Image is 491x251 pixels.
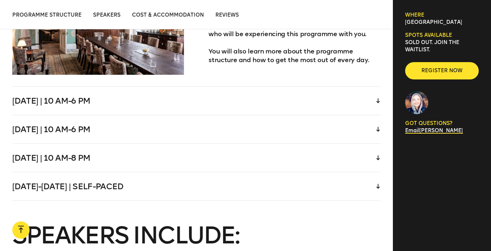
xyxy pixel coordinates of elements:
p: GOT QUESTIONS? [405,120,479,127]
p: SOLD OUT. Join the waitlist. [405,39,479,53]
span: Programme structure [12,12,82,18]
div: [DATE] | 10 am-6 pm [12,87,381,115]
span: Cost & Accommodation [132,12,204,18]
h6: Where [405,12,479,19]
span: Speakers [93,12,120,18]
p: You will also learn more about the programme structure and how to get the most out of every day. [209,47,380,64]
span: Register now [417,67,467,74]
a: Email[PERSON_NAME] [405,127,463,134]
div: [DATE]-[DATE] | Self-paced [12,172,381,200]
div: [DATE] | 10 am-8 pm [12,144,381,172]
span: Reviews [215,12,239,18]
button: Register now [405,62,479,79]
h6: Spots available [405,32,479,39]
h3: SPEAKERS INCLUDE: [12,224,381,247]
div: [DATE] | 10 am-6 pm [12,115,381,143]
p: [GEOGRAPHIC_DATA] [405,19,479,26]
